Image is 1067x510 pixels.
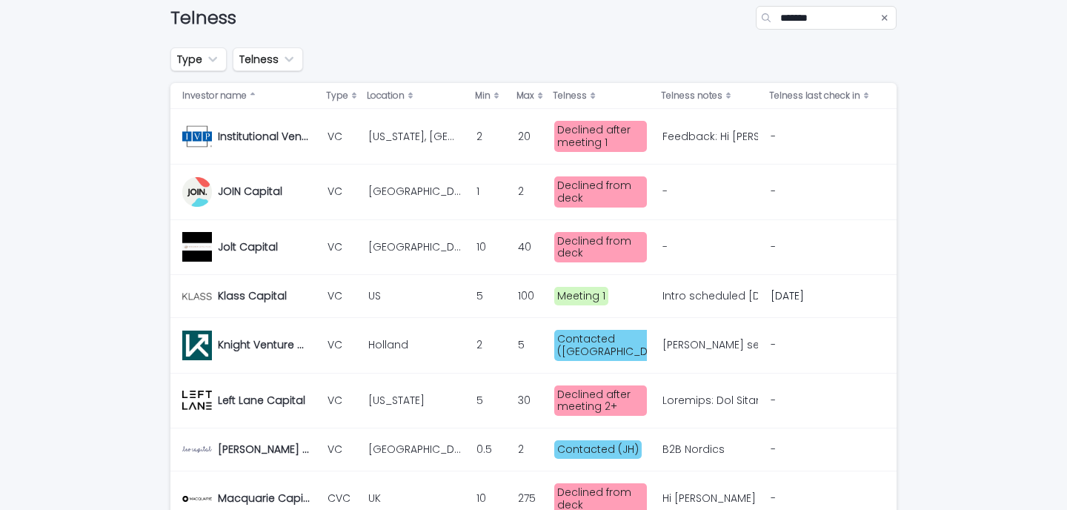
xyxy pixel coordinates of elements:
[518,391,533,407] p: 30
[661,87,722,104] p: Telness notes
[368,127,464,143] p: [US_STATE], [GEOGRAPHIC_DATA]
[218,440,313,456] p: [PERSON_NAME] Capital
[368,287,384,302] p: US
[518,182,527,198] p: 2
[368,440,464,456] p: [GEOGRAPHIC_DATA]
[476,489,489,505] p: 10
[218,336,313,351] p: Knight Venture Capital
[475,87,491,104] p: Min
[170,164,897,219] tr: JOIN CapitalJOIN Capital VC[GEOGRAPHIC_DATA][GEOGRAPHIC_DATA] 11 22 Declined from deck- -
[662,241,668,254] div: -
[233,47,303,71] button: Telness
[662,339,755,351] div: [PERSON_NAME] sent to new person [PERSON_NAME]
[170,7,750,29] h1: Telness
[518,287,537,302] p: 100
[218,127,313,143] p: Institutional Venture Partners
[367,87,405,104] p: Location
[554,176,647,208] div: Declined from deck
[368,391,428,407] p: [US_STATE]
[476,336,485,351] p: 2
[328,241,356,254] p: VC
[554,440,642,459] div: Contacted (JH)
[518,336,528,351] p: 5
[662,492,755,505] div: Hi [PERSON_NAME] We don’t have any funds with a mandate for this type of investment. Best regards...
[771,394,863,407] p: -
[476,391,486,407] p: 5
[554,287,608,305] div: Meeting 1
[518,489,539,505] p: 275
[170,109,897,165] tr: Institutional Venture PartnersInstitutional Venture Partners VC[US_STATE], [GEOGRAPHIC_DATA][US_S...
[368,489,384,505] p: UK
[170,275,897,318] tr: Klass CapitalKlass Capital VCUSUS 55 100100 Meeting 1Intro scheduled [DATE]. Intro call [DATE]. [...
[328,394,356,407] p: VC
[554,121,647,152] div: Declined after meeting 1
[328,290,356,302] p: VC
[771,492,863,505] p: -
[170,219,897,275] tr: Jolt CapitalJolt Capital VC[GEOGRAPHIC_DATA][GEOGRAPHIC_DATA] 1010 4040 Declined from deck- -
[662,130,755,143] div: Feedback: Hi [PERSON_NAME], Thanks again for taking the time to share your progress and vision fo...
[554,385,647,417] div: Declined after meeting 2+
[218,182,285,198] p: JOIN Capital
[554,330,678,361] div: Contacted ([GEOGRAPHIC_DATA])
[516,87,534,104] p: Max
[328,492,356,505] p: CVC
[756,6,897,30] input: Search
[771,241,863,254] p: -
[218,489,313,505] p: Macquarie Capital
[170,47,227,71] button: Type
[328,443,356,456] p: VC
[518,127,533,143] p: 20
[771,130,863,143] p: -
[218,391,308,407] p: Left Lane Capital
[771,339,863,351] p: -
[170,373,897,428] tr: Left Lane CapitalLeft Lane Capital VC[US_STATE][US_STATE] 55 3030 Declined after meeting 2+Loremi...
[662,290,755,302] div: Intro scheduled [DATE]. Intro call [DATE]. [PERSON_NAME] has great understanding about the telco ...
[170,428,897,471] tr: [PERSON_NAME] Capital[PERSON_NAME] Capital VC[GEOGRAPHIC_DATA][GEOGRAPHIC_DATA] 0.50.5 22 Contact...
[554,232,647,263] div: Declined from deck
[553,87,587,104] p: Telness
[218,287,290,302] p: Klass Capital
[170,317,897,373] tr: Knight Venture CapitalKnight Venture Capital VCHollandHolland 22 55 Contacted ([GEOGRAPHIC_DATA])...
[476,238,489,254] p: 10
[518,440,527,456] p: 2
[368,238,464,254] p: [GEOGRAPHIC_DATA]
[328,339,356,351] p: VC
[662,185,668,198] div: -
[662,394,755,407] div: Loremips: Dol Sitamet, consec adi elitseddo ei. Te incididu utl etd magnaa en adminim ve q nostr ...
[769,87,860,104] p: Telness last check in
[771,443,863,456] p: -
[476,287,486,302] p: 5
[328,185,356,198] p: VC
[326,87,348,104] p: Type
[368,182,464,198] p: [GEOGRAPHIC_DATA]
[218,238,281,254] p: Jolt Capital
[476,440,495,456] p: 0.5
[771,290,863,302] p: [DATE]
[518,238,534,254] p: 40
[476,127,485,143] p: 2
[328,130,356,143] p: VC
[368,336,411,351] p: Holland
[476,182,482,198] p: 1
[771,185,863,198] p: -
[662,443,725,456] div: B2B Nordics
[182,87,247,104] p: Investor name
